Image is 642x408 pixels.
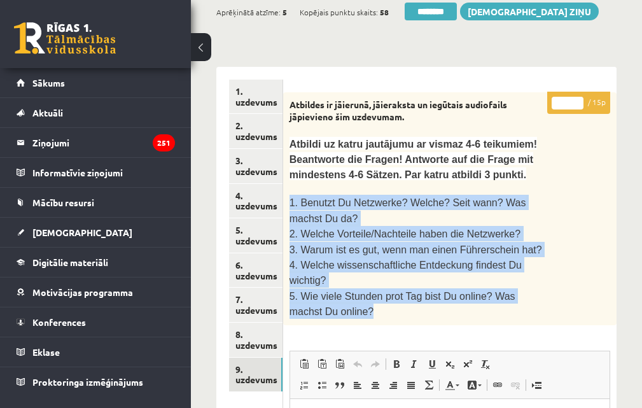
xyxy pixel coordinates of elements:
[290,99,507,123] strong: Atbildes ir jāierunā, jāieraksta un iegūtais audiofails jāpievieno šim uzdevumam.
[17,337,175,367] a: Eklase
[366,356,384,372] a: Redo (Ctrl+Y)
[17,248,175,277] a: Digitālie materiāli
[14,22,116,54] a: Rīgas 1. Tālmācības vidusskola
[17,128,175,157] a: Ziņojumi251
[17,307,175,337] a: Konferences
[300,3,378,22] span: Kopējais punktu skaits:
[420,377,438,393] a: Math
[290,229,520,239] span: 2. Welche Vorteile/Nachteile haben die Netzwerke?
[441,377,463,393] a: Text Color
[402,377,420,393] a: Justify
[290,197,526,223] span: 1. Benutzt Du Netzwerke? Welche? Seit wann? Was machst Du da?
[32,227,132,238] span: [DEMOGRAPHIC_DATA]
[380,3,389,22] span: 58
[527,377,545,393] a: Insert Page Break for Printing
[477,356,494,372] a: Remove Format
[349,356,366,372] a: Undo (Ctrl+Z)
[17,158,175,187] a: Informatīvie ziņojumi
[313,377,331,393] a: Insert/Remove Bulleted List
[17,188,175,217] a: Mācību resursi
[441,356,459,372] a: Subscript
[13,13,307,26] body: Editor, wiswyg-editor-user-answer-47024911687740
[32,346,60,358] span: Eklase
[489,377,506,393] a: Link (Ctrl+K)
[229,323,283,357] a: 8. uzdevums
[229,358,283,392] a: 9. uzdevums
[290,139,537,181] span: Atbildi uz katru jautājumu ar vismaz 4-6 teikumiem! Beantworte die Fragen! Antworte auf die Frage...
[229,80,283,114] a: 1. uzdevums
[295,377,313,393] a: Insert/Remove Numbered List
[423,356,441,372] a: Underline (Ctrl+U)
[17,278,175,307] a: Motivācijas programma
[463,377,485,393] a: Background Color
[506,377,524,393] a: Unlink
[229,114,283,148] a: 2. uzdevums
[216,3,281,22] span: Aprēķinātā atzīme:
[290,244,542,255] span: 3. Warum ist es gut, wenn man einen Führerschein hat?
[17,218,175,247] a: [DEMOGRAPHIC_DATA]
[32,376,143,388] span: Proktoringa izmēģinājums
[331,356,349,372] a: Paste from Word
[32,107,63,118] span: Aktuāli
[17,367,175,397] a: Proktoringa izmēģinājums
[17,98,175,127] a: Aktuāli
[13,13,305,26] body: Editor, wiswyg-editor-47024924258500-1758089073-904
[32,286,133,298] span: Motivācijas programma
[32,77,65,88] span: Sākums
[313,356,331,372] a: Paste as plain text (Ctrl+Shift+V)
[32,316,86,328] span: Konferences
[349,377,366,393] a: Align Left
[17,68,175,97] a: Sākums
[229,253,283,288] a: 6. uzdevums
[331,377,349,393] a: Block Quote
[229,149,283,183] a: 3. uzdevums
[405,356,423,372] a: Italic (Ctrl+I)
[399,169,526,180] span: . Par katru atbildi 3 punkti.
[283,3,287,22] span: 5
[384,377,402,393] a: Align Right
[229,184,283,218] a: 4. uzdevums
[290,291,515,317] span: 5. Wie viele Stunden prot Tag bist Du online? Was machst Du online?
[229,218,283,253] a: 5. uzdevums
[366,377,384,393] a: Center
[459,356,477,372] a: Superscript
[32,257,108,268] span: Digitālie materiāli
[295,356,313,372] a: Paste (Ctrl+V)
[547,92,610,114] p: / 15p
[290,260,522,286] span: 4. Welche wissenschaftliche Entdeckung findest Du wichtig?
[32,128,175,157] legend: Ziņojumi
[229,288,283,322] a: 7. uzdevums
[460,3,599,20] a: [DEMOGRAPHIC_DATA] ziņu
[32,158,175,187] legend: Informatīvie ziņojumi
[387,356,405,372] a: Bold (Ctrl+B)
[32,197,94,208] span: Mācību resursi
[153,134,175,151] i: 251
